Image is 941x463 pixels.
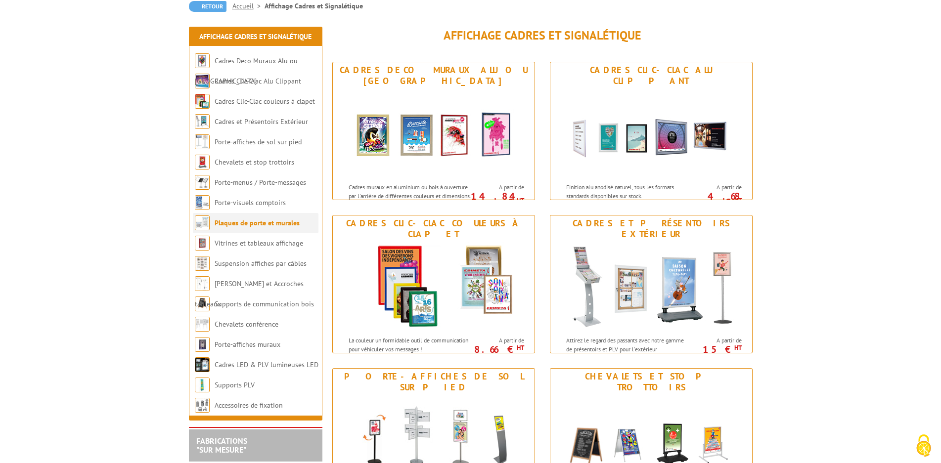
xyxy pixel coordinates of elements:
[195,357,210,372] img: Cadres LED & PLV lumineuses LED
[199,32,312,41] a: Affichage Cadres et Signalétique
[734,196,742,205] sup: HT
[195,317,210,332] img: Chevalets conférence
[215,401,283,410] a: Accessoires de fixation
[215,158,294,167] a: Chevalets et stop trottoirs
[474,183,524,191] span: A partir de
[553,218,750,240] div: Cadres et Présentoirs Extérieur
[342,242,525,331] img: Cadres Clic-Clac couleurs à clapet
[215,340,280,349] a: Porte-affiches muraux
[342,89,525,178] img: Cadres Deco Muraux Alu ou Bois
[195,94,210,109] img: Cadres Clic-Clac couleurs à clapet
[332,215,535,353] a: Cadres Clic-Clac couleurs à clapet Cadres Clic-Clac couleurs à clapet La couleur un formidable ou...
[215,117,308,126] a: Cadres et Présentoirs Extérieur
[195,56,298,85] a: Cadres Deco Muraux Alu ou [GEOGRAPHIC_DATA]
[691,183,742,191] span: A partir de
[215,380,255,389] a: Supports PLV
[195,195,210,210] img: Porte-visuels comptoirs
[335,65,532,86] div: Cadres Deco Muraux Alu ou [GEOGRAPHIC_DATA]
[517,343,524,352] sup: HT
[686,193,742,205] p: 4.68 €
[474,337,524,344] span: A partir de
[553,371,750,393] div: Chevalets et stop trottoirs
[195,215,210,230] img: Plaques de porte et murales
[560,89,743,178] img: Cadres Clic-Clac Alu Clippant
[195,175,210,190] img: Porte-menus / Porte-messages
[196,436,247,455] a: FABRICATIONS"Sur Mesure"
[232,1,265,10] a: Accueil
[195,378,210,392] img: Supports PLV
[215,97,315,106] a: Cadres Clic-Clac couleurs à clapet
[906,429,941,463] button: Cookies (fenêtre modale)
[195,114,210,129] img: Cadres et Présentoirs Extérieur
[189,1,226,12] a: Retour
[560,242,743,331] img: Cadres et Présentoirs Extérieur
[215,218,300,227] a: Plaques de porte et murales
[195,155,210,169] img: Chevalets et stop trottoirs
[195,256,210,271] img: Suspension affiches par câbles
[691,337,742,344] span: A partir de
[349,183,471,217] p: Cadres muraux en aluminium ou bois à ouverture par l'arrière de différentes couleurs et dimension...
[550,215,753,353] a: Cadres et Présentoirs Extérieur Cadres et Présentoirs Extérieur Attirez le regard des passants av...
[215,239,303,248] a: Vitrines et tableaux affichage
[215,178,306,187] a: Porte-menus / Porte-messages
[734,343,742,352] sup: HT
[195,236,210,251] img: Vitrines et tableaux affichage
[265,1,363,11] li: Affichage Cadres et Signalétique
[195,398,210,413] img: Accessoires de fixation
[215,299,314,308] a: Supports de communication bois
[215,360,318,369] a: Cadres LED & PLV lumineuses LED
[335,371,532,393] div: Porte-affiches de sol sur pied
[686,346,742,352] p: 15 €
[349,336,471,353] p: La couleur un formidable outil de communication pour véhiculer vos messages !
[911,433,936,458] img: Cookies (fenêtre modale)
[335,218,532,240] div: Cadres Clic-Clac couleurs à clapet
[215,137,302,146] a: Porte-affiches de sol sur pied
[566,183,689,200] p: Finition alu anodisé naturel, tous les formats standards disponibles sur stock.
[195,53,210,68] img: Cadres Deco Muraux Alu ou Bois
[332,29,753,42] h1: Affichage Cadres et Signalétique
[553,65,750,86] div: Cadres Clic-Clac Alu Clippant
[517,196,524,205] sup: HT
[195,134,210,149] img: Porte-affiches de sol sur pied
[215,198,286,207] a: Porte-visuels comptoirs
[566,336,689,353] p: Attirez le regard des passants avec notre gamme de présentoirs et PLV pour l'extérieur
[550,62,753,200] a: Cadres Clic-Clac Alu Clippant Cadres Clic-Clac Alu Clippant Finition alu anodisé naturel, tous le...
[215,77,301,85] a: Cadres Clic-Clac Alu Clippant
[195,276,210,291] img: Cimaises et Accroches tableaux
[469,193,524,205] p: 14.84 €
[215,320,278,329] a: Chevalets conférence
[195,279,304,308] a: [PERSON_NAME] et Accroches tableaux
[469,346,524,352] p: 8.66 €
[195,337,210,352] img: Porte-affiches muraux
[215,259,307,268] a: Suspension affiches par câbles
[332,62,535,200] a: Cadres Deco Muraux Alu ou [GEOGRAPHIC_DATA] Cadres Deco Muraux Alu ou Bois Cadres muraux en alumi...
